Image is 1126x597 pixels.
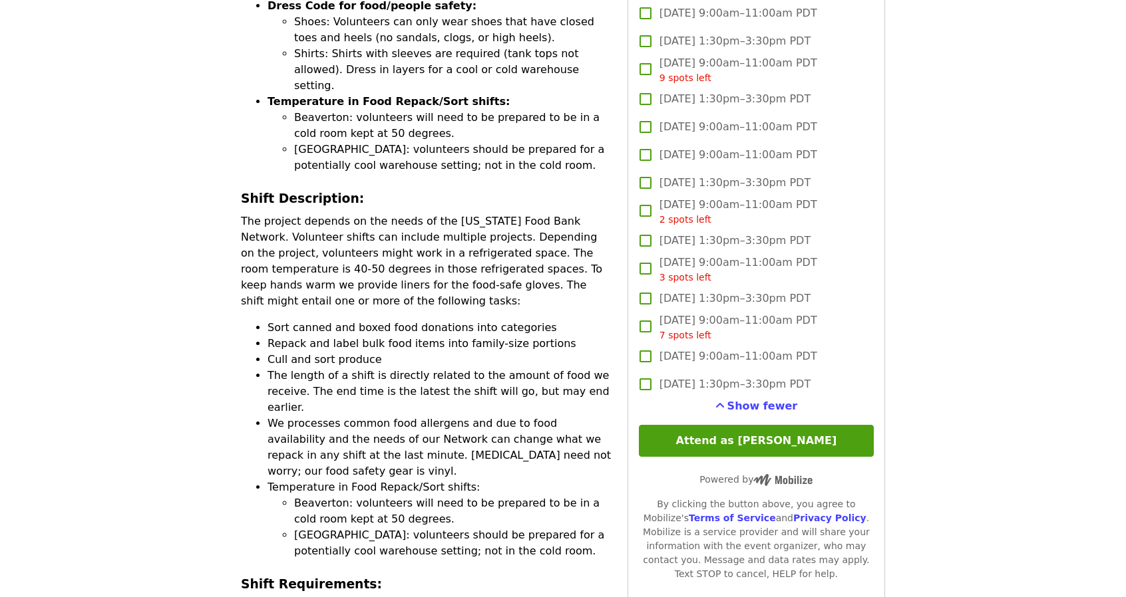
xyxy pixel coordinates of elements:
button: Attend as [PERSON_NAME] [639,425,874,457]
a: Terms of Service [689,513,776,523]
li: The length of a shift is directly related to the amount of food we receive. The end time is the l... [268,368,612,416]
li: Repack and label bulk food items into family-size portions [268,336,612,352]
span: 2 spots left [659,214,711,225]
span: [DATE] 9:00am–11:00am PDT [659,55,817,85]
span: [DATE] 9:00am–11:00am PDT [659,312,817,342]
li: Temperature in Food Repack/Sort shifts: [268,479,612,559]
span: 3 spots left [659,272,711,283]
span: [DATE] 9:00am–11:00am PDT [659,197,817,227]
strong: Shift Requirements: [241,577,382,591]
li: Cull and sort produce [268,352,612,368]
span: [DATE] 1:30pm–3:30pm PDT [659,175,811,191]
span: Powered by [699,474,813,485]
li: Beaverton: volunteers will need to be prepared to be in a cold room kept at 50 degrees. [294,495,612,527]
span: [DATE] 9:00am–11:00am PDT [659,255,817,285]
span: [DATE] 9:00am–11:00am PDT [659,147,817,163]
span: [DATE] 9:00am–11:00am PDT [659,119,817,135]
span: [DATE] 9:00am–11:00am PDT [659,348,817,364]
p: The project depends on the needs of the [US_STATE] Food Bank Network. Volunteer shifts can includ... [241,213,612,309]
strong: Shift Description: [241,191,364,205]
strong: Temperature in Food Repack/Sort shifts: [268,95,510,108]
li: [GEOGRAPHIC_DATA]: volunteers should be prepared for a potentially cool warehouse setting; not in... [294,142,612,174]
li: [GEOGRAPHIC_DATA]: volunteers should be prepared for a potentially cool warehouse setting; not in... [294,527,612,559]
span: Show fewer [727,400,798,412]
span: [DATE] 9:00am–11:00am PDT [659,5,817,21]
li: We processes common food allergens and due to food availability and the needs of our Network can ... [268,416,612,479]
li: Beaverton: volunteers will need to be prepared to be in a cold room kept at 50 degrees. [294,110,612,142]
span: 9 spots left [659,72,711,83]
img: Powered by Mobilize [753,474,813,486]
a: Privacy Policy [793,513,866,523]
li: Sort canned and boxed food donations into categories [268,320,612,336]
span: [DATE] 1:30pm–3:30pm PDT [659,91,811,107]
button: See more timeslots [715,398,798,414]
span: 7 spots left [659,330,711,340]
span: [DATE] 1:30pm–3:30pm PDT [659,33,811,49]
span: [DATE] 1:30pm–3:30pm PDT [659,233,811,249]
span: [DATE] 1:30pm–3:30pm PDT [659,291,811,306]
span: [DATE] 1:30pm–3:30pm PDT [659,376,811,392]
li: Shirts: Shirts with sleeves are required (tank tops not allowed). Dress in layers for a cool or c... [294,46,612,94]
div: By clicking the button above, you agree to Mobilize's and . Mobilize is a service provider and wi... [639,497,874,581]
li: Shoes: Volunteers can only wear shoes that have closed toes and heels (no sandals, clogs, or high... [294,14,612,46]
